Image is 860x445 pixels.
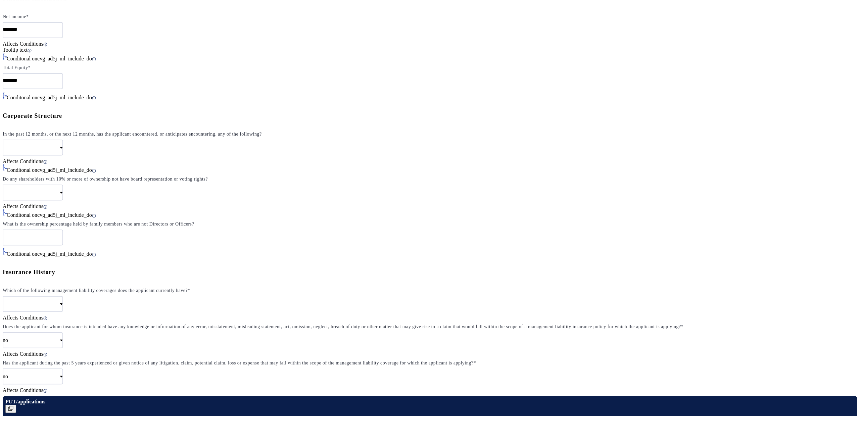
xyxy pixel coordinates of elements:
span: cvg_ad5j_ml_include_do [37,251,92,257]
span: cvg_ad5j_ml_include_do [37,212,92,218]
label: Does the applicant for whom insurance is intended have any knowledge or information of any error,... [3,324,683,329]
span: cvg_ad5j_ml_include_do [37,56,92,61]
label: Which of the following management liability coverages does the applicant currently have?* [3,288,190,293]
label: Has the applicant during the past 5 years experienced or given notice of any litigation, claim, p... [3,360,476,365]
label: What is the ownership percentage held by family members who are not Directors or Officers? [3,221,194,227]
h5: Insurance History [3,267,857,277]
span: Conditonal on [7,251,37,257]
div: Affects Conditions [3,387,857,393]
div: /applications [5,399,857,405]
span: Conditonal on [7,167,37,173]
div: Affects Conditions [3,315,857,321]
span: cvg_ad5j_ml_include_do [37,95,92,100]
label: Total Equity* [3,65,31,70]
label: Do any shareholders with 10% or more of ownership not have board representation or voting rights? [3,177,208,182]
h5: Corporate Structure [3,111,857,121]
span: no [3,337,8,343]
span: Conditonal on [7,212,37,218]
span: Conditonal on [7,95,37,100]
div: Affects Conditions [3,203,857,209]
div: Affects Conditions [3,158,857,164]
div: Affects Conditions [3,351,857,357]
span: PUT [5,399,16,404]
div: Tooltip text [3,47,857,53]
label: Net income* [3,14,29,19]
label: In the past 12 months, or the next 12 months, has the applicant encountered, or anticipates encou... [3,132,262,137]
span: cvg_ad5j_ml_include_do [37,167,92,173]
span: Conditonal on [7,56,37,61]
div: Affects Conditions [3,41,857,47]
span: no [3,374,8,379]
